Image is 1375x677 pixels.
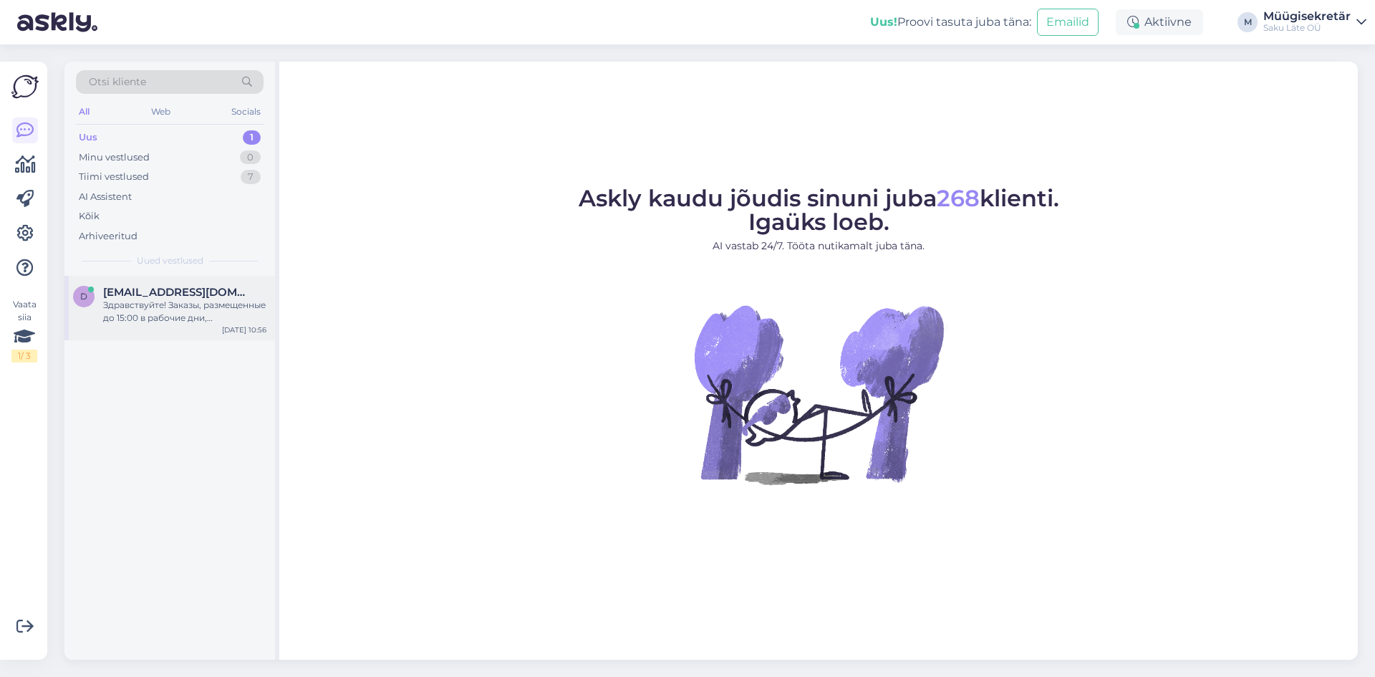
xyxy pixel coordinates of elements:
[79,229,137,244] div: Arhiveeritud
[11,350,37,362] div: 1 / 3
[241,170,261,184] div: 7
[79,209,100,224] div: Kõik
[11,73,39,100] img: Askly Logo
[79,170,149,184] div: Tiimi vestlused
[870,14,1031,31] div: Proovi tasuta juba täna:
[222,325,266,335] div: [DATE] 10:56
[103,286,252,299] span: du@arttek.ee
[937,184,980,212] span: 268
[243,130,261,145] div: 1
[80,291,87,302] span: d
[76,102,92,121] div: All
[1263,11,1366,34] a: MüügisekretärSaku Läte OÜ
[579,184,1059,236] span: Askly kaudu jõudis sinuni juba klienti. Igaüks loeb.
[228,102,264,121] div: Socials
[690,265,947,523] img: No Chat active
[79,150,150,165] div: Minu vestlused
[79,190,132,204] div: AI Assistent
[579,239,1059,254] p: AI vastab 24/7. Tööta nutikamalt juba täna.
[89,75,146,90] span: Otsi kliente
[1116,9,1203,35] div: Aktiivne
[11,298,37,362] div: Vaata siia
[137,254,203,267] span: Uued vestlused
[1237,12,1258,32] div: M
[1263,22,1351,34] div: Saku Läte OÜ
[79,130,97,145] div: Uus
[148,102,173,121] div: Web
[240,150,261,165] div: 0
[1037,9,1099,36] button: Emailid
[1263,11,1351,22] div: Müügisekretär
[870,15,897,29] b: Uus!
[103,299,266,325] div: Здравствуйте! Заказы, размещенные до 15:00 в рабочие дни, выполняются в течение 1-3 рабочих дней....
